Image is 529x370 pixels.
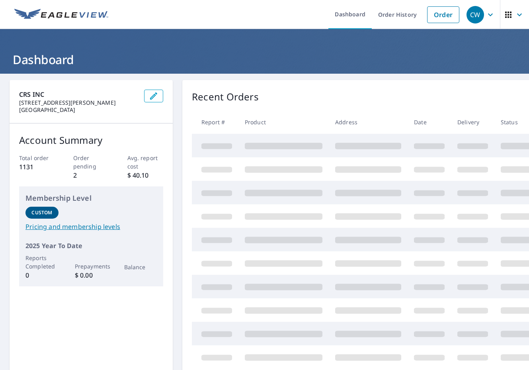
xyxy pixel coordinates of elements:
[25,254,59,270] p: Reports Completed
[75,262,108,270] p: Prepayments
[73,170,109,180] p: 2
[127,170,164,180] p: $ 40.10
[14,9,108,21] img: EV Logo
[73,154,109,170] p: Order pending
[25,241,157,251] p: 2025 Year To Date
[31,209,52,216] p: Custom
[329,110,408,134] th: Address
[25,193,157,204] p: Membership Level
[238,110,329,134] th: Product
[192,110,238,134] th: Report #
[451,110,494,134] th: Delivery
[192,90,259,104] p: Recent Orders
[19,99,138,106] p: [STREET_ADDRESS][PERSON_NAME]
[19,162,55,172] p: 1131
[25,270,59,280] p: 0
[19,154,55,162] p: Total order
[427,6,459,23] a: Order
[127,154,164,170] p: Avg. report cost
[19,133,163,147] p: Account Summary
[19,106,138,114] p: [GEOGRAPHIC_DATA]
[124,263,157,271] p: Balance
[25,222,157,231] a: Pricing and membership levels
[467,6,484,23] div: CW
[408,110,451,134] th: Date
[10,51,519,68] h1: Dashboard
[19,90,138,99] p: CRS INC
[75,270,108,280] p: $ 0.00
